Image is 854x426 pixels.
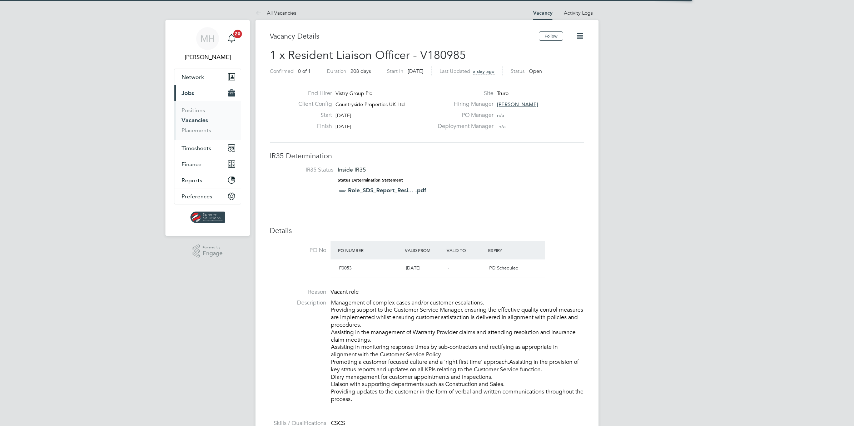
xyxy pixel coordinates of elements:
[336,244,403,257] div: PO Number
[497,112,504,119] span: n/a
[338,166,366,173] span: Inside IR35
[433,100,493,108] label: Hiring Manager
[338,178,403,183] strong: Status Determination Statement
[403,244,445,257] div: Valid From
[270,247,326,254] label: PO No
[433,112,493,119] label: PO Manager
[174,27,241,61] a: MH[PERSON_NAME]
[277,166,333,174] label: IR35 Status
[473,68,495,74] span: a day ago
[498,123,506,130] span: n/a
[182,193,212,200] span: Preferences
[174,172,241,188] button: Reports
[182,117,208,124] a: Vacancies
[351,68,371,74] span: 208 days
[174,140,241,156] button: Timesheets
[270,226,584,235] h3: Details
[539,31,563,41] button: Follow
[448,265,449,271] span: -
[336,112,351,119] span: [DATE]
[190,212,225,223] img: spheresolutions-logo-retina.png
[339,265,352,271] span: F0053
[270,151,584,160] h3: IR35 Determination
[445,244,487,257] div: Valid To
[486,244,528,257] div: Expiry
[298,68,311,74] span: 0 of 1
[182,161,202,168] span: Finance
[387,68,403,74] label: Start In
[182,127,211,134] a: Placements
[336,123,351,130] span: [DATE]
[511,68,525,74] label: Status
[174,101,241,140] div: Jobs
[533,10,552,16] a: Vacancy
[331,299,584,403] p: Management of complex cases and/or customer escalations. Providing support to the Customer Servic...
[203,244,223,251] span: Powered by
[497,101,538,108] span: [PERSON_NAME]
[336,101,405,108] span: Countryside Properties UK Ltd
[270,31,539,41] h3: Vacancy Details
[497,90,508,96] span: Truro
[529,68,542,74] span: Open
[270,68,294,74] label: Confirmed
[293,112,332,119] label: Start
[293,123,332,130] label: Finish
[224,27,239,50] a: 20
[182,145,211,152] span: Timesheets
[348,187,426,194] a: Role_SDS_Report_Resi... .pdf
[233,30,242,38] span: 20
[174,188,241,204] button: Preferences
[174,212,241,223] a: Go to home page
[200,34,215,43] span: MH
[408,68,423,74] span: [DATE]
[193,244,223,258] a: Powered byEngage
[440,68,470,74] label: Last Updated
[270,299,326,307] label: Description
[327,68,346,74] label: Duration
[433,90,493,97] label: Site
[406,265,420,271] span: [DATE]
[336,90,372,96] span: Vistry Group Plc
[182,177,202,184] span: Reports
[293,90,332,97] label: End Hirer
[182,90,194,96] span: Jobs
[433,123,493,130] label: Deployment Manager
[255,10,296,16] a: All Vacancies
[165,20,250,236] nav: Main navigation
[293,100,332,108] label: Client Config
[270,288,326,296] label: Reason
[182,74,204,80] span: Network
[331,288,359,296] span: Vacant role
[174,53,241,61] span: Mark Habbershaw
[174,85,241,101] button: Jobs
[174,156,241,172] button: Finance
[182,107,205,114] a: Positions
[203,251,223,257] span: Engage
[174,69,241,85] button: Network
[489,265,518,271] span: PO Scheduled
[564,10,593,16] a: Activity Logs
[270,48,466,62] span: 1 x Resident Liaison Officer - V180985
